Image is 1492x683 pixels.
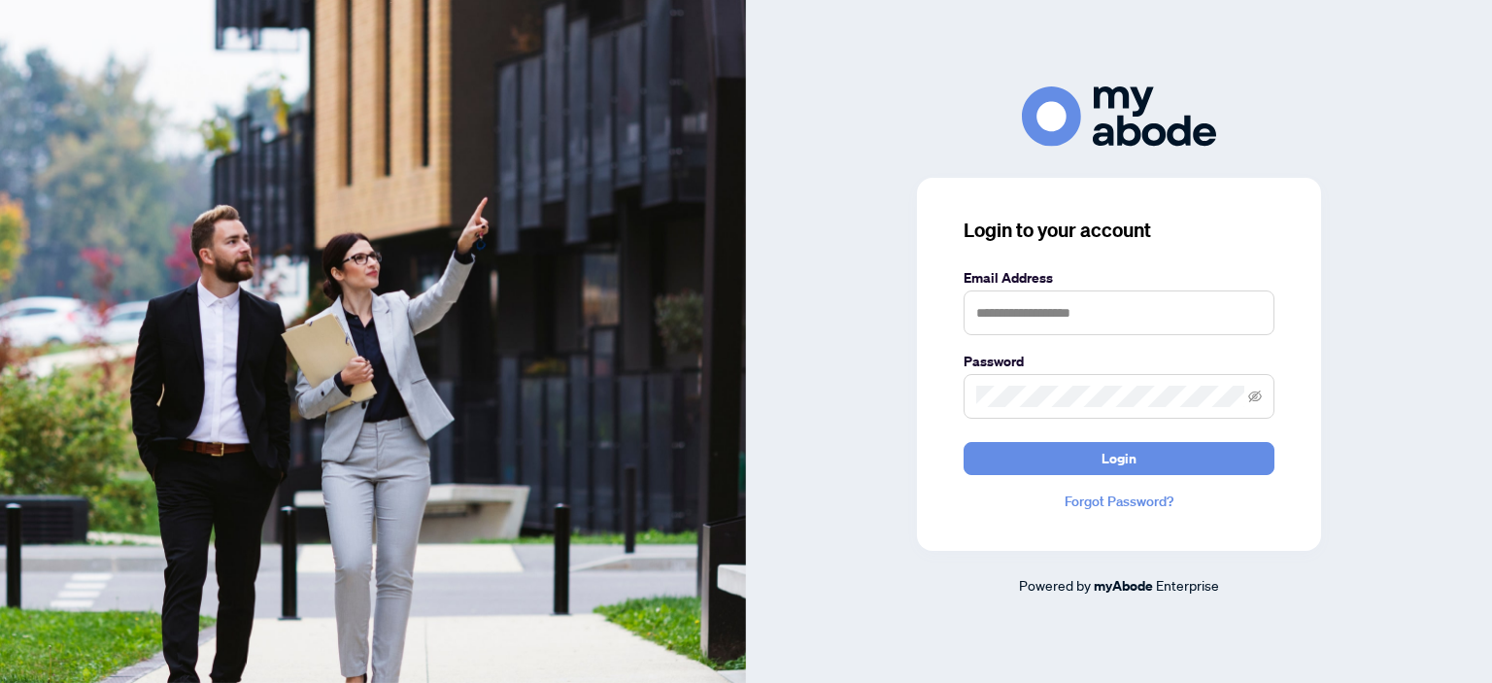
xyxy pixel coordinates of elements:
[1248,390,1262,403] span: eye-invisible
[964,267,1274,289] label: Email Address
[1094,575,1153,597] a: myAbode
[964,217,1274,244] h3: Login to your account
[1019,576,1091,594] span: Powered by
[1156,576,1219,594] span: Enterprise
[964,351,1274,372] label: Password
[1022,86,1216,146] img: ma-logo
[964,491,1274,512] a: Forgot Password?
[964,442,1274,475] button: Login
[1102,443,1136,474] span: Login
